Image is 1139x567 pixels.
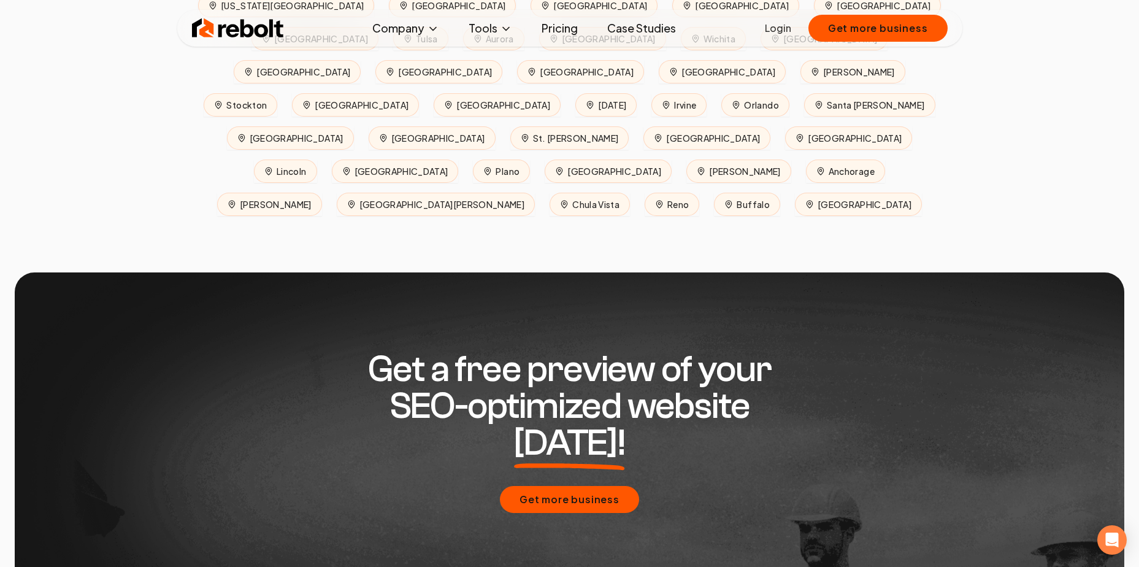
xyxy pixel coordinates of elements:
[217,193,322,216] a: [PERSON_NAME]
[808,15,948,42] button: Get more business
[714,193,780,216] a: Buffalo
[192,16,284,40] img: Rebolt Logo
[659,60,786,83] a: [GEOGRAPHIC_DATA]
[227,126,354,150] a: [GEOGRAPHIC_DATA]
[510,126,629,150] a: St. [PERSON_NAME]
[643,126,770,150] a: [GEOGRAPHIC_DATA]
[721,93,789,117] a: Orlando
[545,160,672,183] a: [GEOGRAPHIC_DATA]
[369,126,496,150] a: [GEOGRAPHIC_DATA]
[765,21,791,36] a: Login
[292,93,419,117] a: [GEOGRAPHIC_DATA]
[234,60,361,83] a: [GEOGRAPHIC_DATA]
[254,160,316,183] a: Lincoln
[375,60,502,83] a: [GEOGRAPHIC_DATA]
[800,60,905,83] a: [PERSON_NAME]
[334,351,805,461] h2: Get a free preview of your SEO-optimized website
[332,160,459,183] a: [GEOGRAPHIC_DATA]
[804,93,935,117] a: Santa [PERSON_NAME]
[645,193,699,216] a: Reno
[785,126,912,150] a: [GEOGRAPHIC_DATA]
[473,160,530,183] a: Plano
[597,16,686,40] a: Case Studies
[686,160,791,183] a: [PERSON_NAME]
[795,193,922,216] a: [GEOGRAPHIC_DATA]
[550,193,630,216] a: Chula Vista
[434,93,561,117] a: [GEOGRAPHIC_DATA]
[1097,525,1127,555] div: Open Intercom Messenger
[500,486,639,513] button: Get more business
[575,93,637,117] a: [DATE]
[514,425,625,461] span: [DATE]!
[362,16,449,40] button: Company
[651,93,707,117] a: Irvine
[517,60,644,83] a: [GEOGRAPHIC_DATA]
[459,16,522,40] button: Tools
[204,93,277,117] a: Stockton
[532,16,588,40] a: Pricing
[806,160,885,183] a: Anchorage
[337,193,535,216] a: [GEOGRAPHIC_DATA][PERSON_NAME]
